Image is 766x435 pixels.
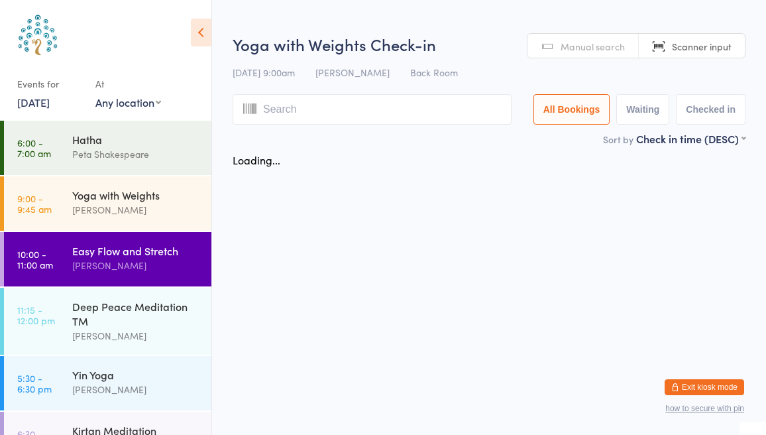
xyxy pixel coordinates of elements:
div: Loading... [233,153,280,167]
button: Waiting [616,94,669,125]
input: Search [233,94,512,125]
div: Peta Shakespeare [72,147,200,162]
img: Australian School of Meditation & Yoga [13,10,63,60]
div: [PERSON_NAME] [72,202,200,217]
button: Exit kiosk mode [665,379,744,395]
a: 11:15 -12:00 pmDeep Peace Meditation TM[PERSON_NAME] [4,288,211,355]
a: 10:00 -11:00 amEasy Flow and Stretch[PERSON_NAME] [4,232,211,286]
button: All Bookings [533,94,610,125]
div: Yoga with Weights [72,188,200,202]
div: Yin Yoga [72,367,200,382]
time: 6:00 - 7:00 am [17,137,51,158]
button: Checked in [676,94,745,125]
a: 5:30 -6:30 pmYin Yoga[PERSON_NAME] [4,356,211,410]
time: 11:15 - 12:00 pm [17,304,55,326]
span: [DATE] 9:00am [233,66,295,79]
div: Any location [95,95,161,109]
div: [PERSON_NAME] [72,258,200,273]
div: Easy Flow and Stretch [72,243,200,258]
div: Check in time (DESC) [636,131,745,146]
a: [DATE] [17,95,50,109]
label: Sort by [603,133,633,146]
time: 10:00 - 11:00 am [17,249,53,270]
div: [PERSON_NAME] [72,382,200,397]
span: [PERSON_NAME] [315,66,390,79]
time: 9:00 - 9:45 am [17,193,52,214]
time: 5:30 - 6:30 pm [17,373,52,394]
div: [PERSON_NAME] [72,328,200,343]
h2: Yoga with Weights Check-in [233,33,745,55]
a: 6:00 -7:00 amHathaPeta Shakespeare [4,121,211,175]
div: Events for [17,73,82,95]
div: Hatha [72,132,200,147]
div: At [95,73,161,95]
span: Manual search [561,40,625,53]
button: how to secure with pin [665,404,744,413]
span: Back Room [410,66,458,79]
span: Scanner input [672,40,732,53]
a: 9:00 -9:45 amYoga with Weights[PERSON_NAME] [4,176,211,231]
div: Deep Peace Meditation TM [72,299,200,328]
